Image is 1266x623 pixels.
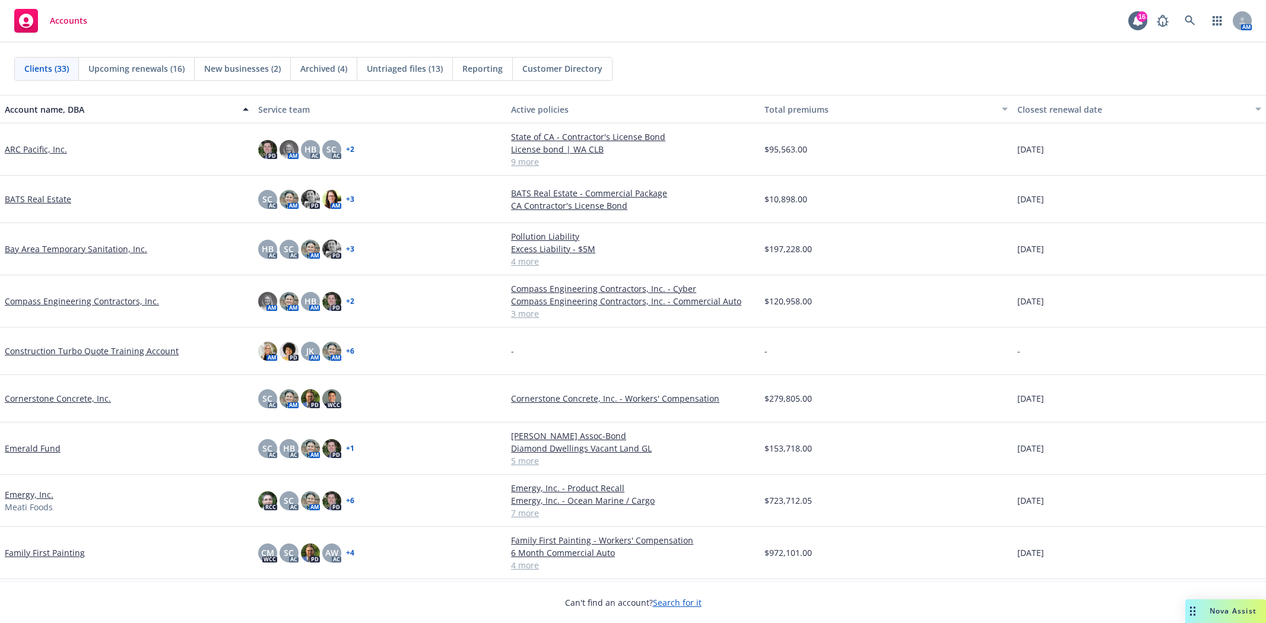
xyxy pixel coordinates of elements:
img: photo [280,389,299,408]
span: SC [326,143,337,155]
span: $197,228.00 [764,243,812,255]
img: photo [322,342,341,361]
span: [DATE] [1017,243,1044,255]
a: BATS Real Estate [5,193,71,205]
span: HB [262,243,274,255]
a: + 2 [346,298,354,305]
div: 16 [1137,11,1147,22]
span: [DATE] [1017,494,1044,507]
a: Search for it [653,597,702,608]
a: 5 more [511,454,755,467]
a: Compass Engineering Contractors, Inc. [5,295,159,307]
span: [DATE] [1017,143,1044,155]
span: [DATE] [1017,193,1044,205]
span: - [764,345,767,357]
img: photo [301,439,320,458]
img: photo [322,240,341,259]
span: HB [283,442,295,454]
span: Can't find an account? [565,596,702,609]
a: Construction Turbo Quote Training Account [5,345,179,357]
span: $95,563.00 [764,143,807,155]
img: photo [258,292,277,311]
a: 7 more [511,507,755,519]
a: 4 more [511,255,755,268]
a: Family First Painting - Workers' Compensation [511,534,755,546]
a: Bay Area Temporary Sanitation, Inc. [5,243,147,255]
span: [DATE] [1017,442,1044,454]
img: photo [322,292,341,311]
span: - [511,345,514,357]
a: + 4 [346,549,354,557]
a: 6 Month Commercial Auto [511,546,755,559]
span: New businesses (2) [204,62,281,75]
a: 9 more [511,155,755,168]
span: $723,712.05 [764,494,812,507]
a: BATS Real Estate - Commercial Package [511,187,755,199]
button: Service team [253,95,507,123]
div: Closest renewal date [1017,103,1248,116]
span: Archived (4) [300,62,347,75]
img: photo [322,389,341,408]
img: photo [301,240,320,259]
span: [DATE] [1017,392,1044,405]
span: - [1017,345,1020,357]
span: SC [262,193,272,205]
div: Account name, DBA [5,103,236,116]
button: Total premiums [760,95,1013,123]
span: SC [262,442,272,454]
a: Compass Engineering Contractors, Inc. - Cyber [511,282,755,295]
a: Cornerstone Concrete, Inc. [5,392,111,405]
button: Active policies [506,95,760,123]
span: Nova Assist [1210,606,1257,616]
span: $153,718.00 [764,442,812,454]
a: Excess Liability - $5M [511,243,755,255]
a: Accounts [9,4,92,37]
span: Clients (33) [24,62,69,75]
a: Pollution Liability [511,230,755,243]
button: Closest renewal date [1013,95,1266,123]
button: Nova Assist [1185,599,1266,623]
a: Diamond Dwellings Vacant Land GL [511,442,755,454]
img: photo [322,439,341,458]
img: photo [301,543,320,562]
span: SC [284,243,294,255]
img: photo [280,140,299,159]
span: Upcoming renewals (16) [88,62,185,75]
a: 4 more [511,559,755,571]
div: Total premiums [764,103,995,116]
a: 3 more [511,307,755,320]
a: State of CA - Contractor's License Bond [511,131,755,143]
span: Untriaged files (13) [367,62,443,75]
span: CM [261,546,274,559]
span: Reporting [462,62,503,75]
span: $972,101.00 [764,546,812,559]
span: $120,958.00 [764,295,812,307]
img: photo [301,389,320,408]
a: Search [1178,9,1202,33]
span: [DATE] [1017,546,1044,559]
img: photo [258,342,277,361]
a: Emergy, Inc. - Ocean Marine / Cargo [511,494,755,507]
span: HB [304,143,316,155]
a: Report a Bug [1151,9,1175,33]
span: HB [304,295,316,307]
span: SC [284,546,294,559]
a: + 6 [346,497,354,504]
img: photo [301,190,320,209]
div: Drag to move [1185,599,1200,623]
img: photo [322,491,341,510]
a: Switch app [1205,9,1229,33]
span: JK [306,345,314,357]
a: Emergy, Inc. [5,488,53,501]
a: Family First Painting [5,546,85,559]
a: + 2 [346,146,354,153]
span: $279,805.00 [764,392,812,405]
span: Meati Foods [5,501,53,513]
img: photo [322,190,341,209]
a: [PERSON_NAME] Assoc-Bond [511,430,755,442]
a: CA Contractor's License Bond [511,199,755,212]
a: + 6 [346,348,354,355]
